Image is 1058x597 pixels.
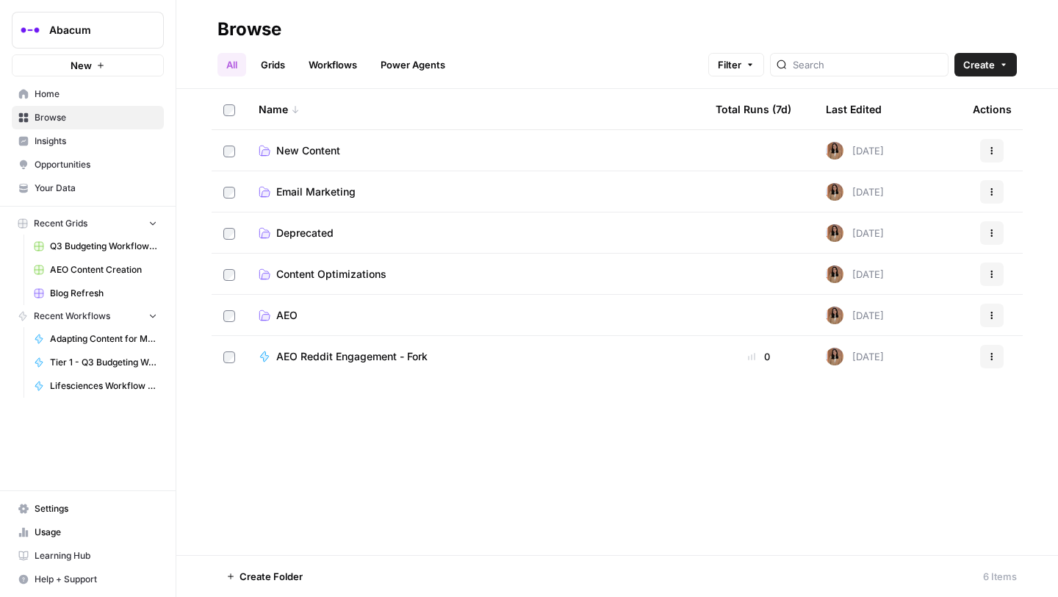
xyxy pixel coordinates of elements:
[716,89,791,129] div: Total Runs (7d)
[826,348,884,365] div: [DATE]
[826,89,882,129] div: Last Edited
[826,142,884,160] div: [DATE]
[276,267,386,282] span: Content Optimizations
[35,158,157,171] span: Opportunities
[826,224,884,242] div: [DATE]
[50,356,157,369] span: Tier 1 - Q3 Budgeting Workflows
[259,226,692,240] a: Deprecated
[27,282,164,305] a: Blog Refresh
[35,87,157,101] span: Home
[259,143,692,158] a: New Content
[372,53,454,76] a: Power Agents
[27,327,164,351] a: Adapting Content for Microdemos Pages
[12,106,164,129] a: Browse
[276,143,340,158] span: New Content
[50,263,157,276] span: AEO Content Creation
[17,17,43,43] img: Abacum Logo
[217,53,246,76] a: All
[27,351,164,374] a: Tier 1 - Q3 Budgeting Workflows
[252,53,294,76] a: Grids
[708,53,764,76] button: Filter
[12,497,164,521] a: Settings
[240,569,303,584] span: Create Folder
[259,267,692,282] a: Content Optimizations
[276,349,428,364] span: AEO Reddit Engagement - Fork
[259,349,692,364] a: AEO Reddit Engagement - Fork
[826,265,884,283] div: [DATE]
[12,153,164,176] a: Opportunities
[826,183,843,201] img: jqqluxs4pyouhdpojww11bswqfcs
[27,235,164,258] a: Q3 Budgeting Workflows (ATL/BTL) Grid
[34,217,87,230] span: Recent Grids
[50,332,157,346] span: Adapting Content for Microdemos Pages
[12,82,164,106] a: Home
[276,308,298,323] span: AEO
[35,573,157,586] span: Help + Support
[217,565,312,588] button: Create Folder
[12,12,164,49] button: Workspace: Abacum
[12,544,164,568] a: Learning Hub
[49,23,138,37] span: Abacum
[826,307,843,324] img: jqqluxs4pyouhdpojww11bswqfcs
[27,258,164,282] a: AEO Content Creation
[35,182,157,195] span: Your Data
[35,111,157,124] span: Browse
[826,307,884,324] div: [DATE]
[27,374,164,398] a: Lifesciences Workflow ([DATE])
[50,379,157,393] span: Lifesciences Workflow ([DATE])
[34,310,110,323] span: Recent Workflows
[12,305,164,327] button: Recent Workflows
[12,129,164,153] a: Insights
[50,287,157,300] span: Blog Refresh
[35,502,157,515] span: Settings
[71,58,92,73] span: New
[35,135,157,148] span: Insights
[12,521,164,544] a: Usage
[259,308,692,323] a: AEO
[826,142,843,160] img: jqqluxs4pyouhdpojww11bswqfcs
[826,224,843,242] img: jqqluxs4pyouhdpojww11bswqfcs
[259,185,692,199] a: Email Marketing
[12,176,164,200] a: Your Data
[12,54,164,76] button: New
[983,569,1017,584] div: 6 Items
[716,349,802,364] div: 0
[826,183,884,201] div: [DATE]
[963,57,995,72] span: Create
[793,57,942,72] input: Search
[12,212,164,235] button: Recent Grids
[12,568,164,591] button: Help + Support
[276,226,334,240] span: Deprecated
[826,265,843,283] img: jqqluxs4pyouhdpojww11bswqfcs
[276,185,356,199] span: Email Marketing
[300,53,366,76] a: Workflows
[50,240,157,253] span: Q3 Budgeting Workflows (ATL/BTL) Grid
[973,89,1012,129] div: Actions
[718,57,741,72] span: Filter
[259,89,692,129] div: Name
[35,526,157,539] span: Usage
[954,53,1017,76] button: Create
[826,348,843,365] img: jqqluxs4pyouhdpojww11bswqfcs
[35,549,157,562] span: Learning Hub
[217,18,281,41] div: Browse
